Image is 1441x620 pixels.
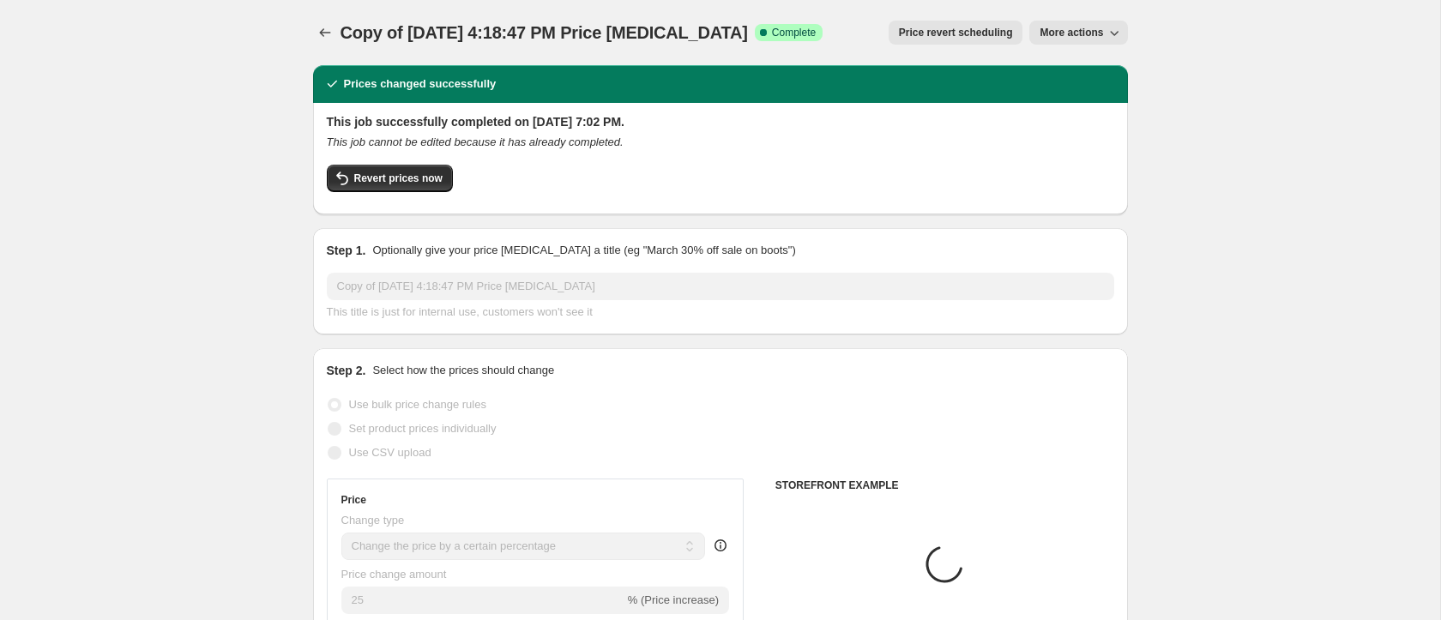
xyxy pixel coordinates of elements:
[341,23,748,42] span: Copy of [DATE] 4:18:47 PM Price [MEDICAL_DATA]
[327,362,366,379] h2: Step 2.
[313,21,337,45] button: Price change jobs
[354,172,443,185] span: Revert prices now
[327,135,624,148] i: This job cannot be edited because it has already completed.
[341,587,624,614] input: -15
[772,26,816,39] span: Complete
[327,113,1114,130] h2: This job successfully completed on [DATE] 7:02 PM.
[344,75,497,93] h2: Prices changed successfully
[775,479,1114,492] h6: STOREFRONT EXAMPLE
[341,514,405,527] span: Change type
[341,493,366,507] h3: Price
[628,593,719,606] span: % (Price increase)
[899,26,1013,39] span: Price revert scheduling
[889,21,1023,45] button: Price revert scheduling
[327,242,366,259] h2: Step 1.
[1029,21,1127,45] button: More actions
[327,165,453,192] button: Revert prices now
[349,398,486,411] span: Use bulk price change rules
[372,362,554,379] p: Select how the prices should change
[1040,26,1103,39] span: More actions
[372,242,795,259] p: Optionally give your price [MEDICAL_DATA] a title (eg "March 30% off sale on boots")
[349,422,497,435] span: Set product prices individually
[327,305,593,318] span: This title is just for internal use, customers won't see it
[341,568,447,581] span: Price change amount
[349,446,431,459] span: Use CSV upload
[327,273,1114,300] input: 30% off holiday sale
[712,537,729,554] div: help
